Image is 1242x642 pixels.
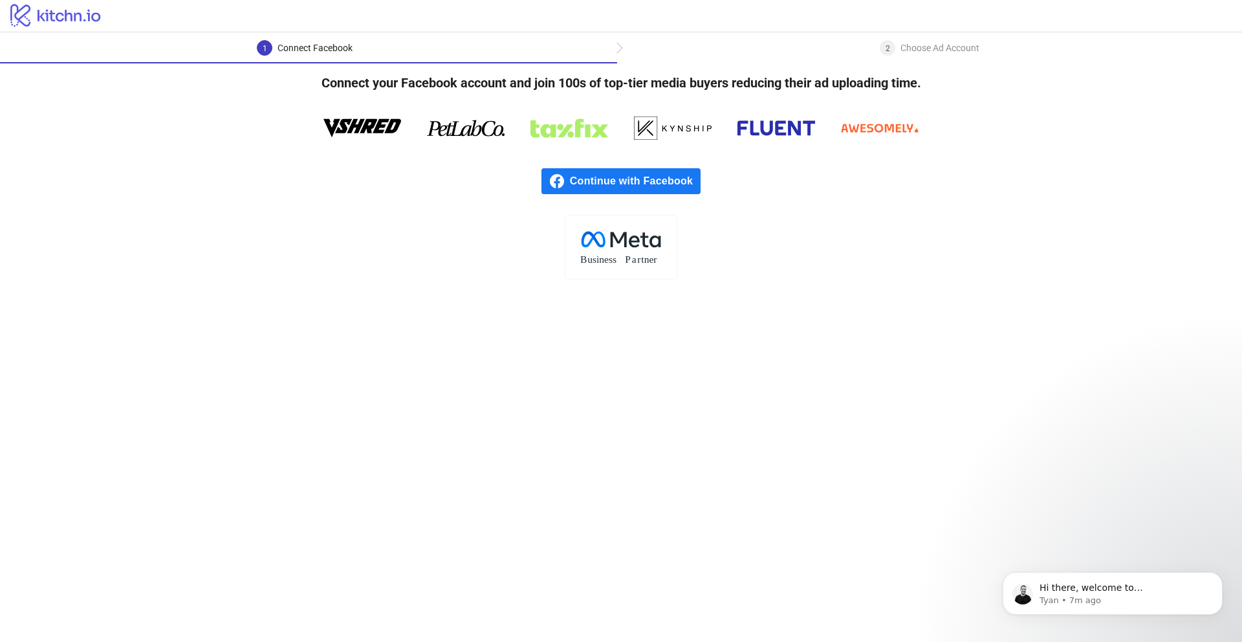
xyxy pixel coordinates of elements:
[886,44,890,53] span: 2
[641,254,657,265] tspan: tner
[625,254,631,265] tspan: P
[301,63,942,102] h4: Connect your Facebook account and join 100s of top-tier media buyers reducing their ad uploading ...
[587,254,616,265] tspan: usiness
[983,545,1242,636] iframe: Intercom notifications message
[56,50,223,61] p: Message from Tyan, sent 7m ago
[570,168,701,194] span: Continue with Facebook
[278,40,353,56] div: Connect Facebook
[56,38,223,125] span: Hi there, welcome to [DOMAIN_NAME]. I'll reach out via e-mail separately, but just wanted you to ...
[632,254,637,265] tspan: a
[900,40,979,56] div: Choose Ad Account
[541,168,701,194] a: Continue with Facebook
[580,254,587,265] tspan: B
[637,254,641,265] tspan: r
[263,44,267,53] span: 1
